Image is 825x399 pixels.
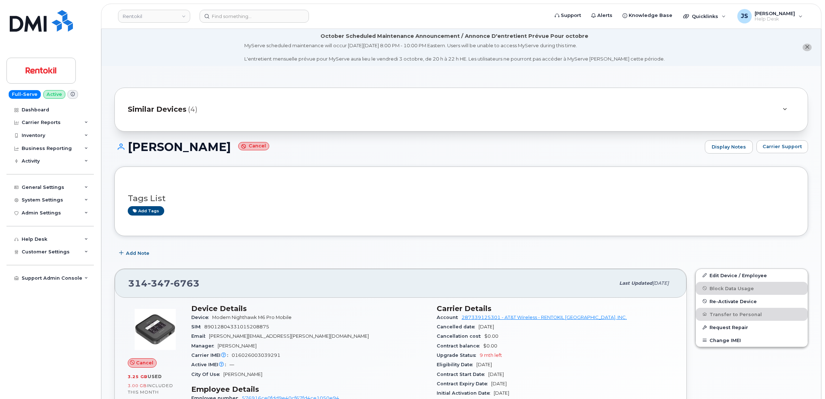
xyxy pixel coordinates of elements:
[437,324,479,329] span: Cancelled date
[794,368,820,394] iframe: Messenger Launcher
[188,104,197,115] span: (4)
[212,315,292,320] span: Modem Nighthawk M6 Pro Mobile
[484,333,498,339] span: $0.00
[696,321,808,334] button: Request Repair
[191,315,212,320] span: Device
[191,372,223,377] span: City Of Use
[437,390,494,396] span: Initial Activation Date
[134,308,177,351] img: image20231002-3703462-1x10gjr.jpeg
[696,334,808,347] button: Change IMEI
[191,343,218,349] span: Manager
[437,372,488,377] span: Contract Start Date
[705,140,753,154] a: Display Notes
[696,269,808,282] a: Edit Device / Employee
[437,343,483,349] span: Contract balance
[191,362,230,367] span: Active IMEI
[170,278,200,289] span: 6763
[437,362,476,367] span: Eligibility Date
[803,44,812,51] button: close notification
[148,374,162,379] span: used
[462,315,627,320] a: 287339125301 - AT&T Wireless - RENTOKIL [GEOGRAPHIC_DATA], INC.
[320,32,588,40] div: October Scheduled Maintenance Announcement / Annonce D'entretient Prévue Pour octobre
[476,362,492,367] span: [DATE]
[191,385,428,394] h3: Employee Details
[494,390,509,396] span: [DATE]
[710,298,757,304] span: Re-Activate Device
[437,333,484,339] span: Cancellation cost
[114,141,701,153] h1: [PERSON_NAME]
[114,247,156,260] button: Add Note
[491,381,507,386] span: [DATE]
[128,383,173,395] span: included this month
[437,381,491,386] span: Contract Expiry Date
[218,343,257,349] span: [PERSON_NAME]
[191,353,232,358] span: Carrier IMEI
[204,324,269,329] span: 89012804331015208875
[136,359,153,366] span: Cancel
[479,324,494,329] span: [DATE]
[696,282,808,295] button: Block Data Usage
[128,194,795,203] h3: Tags List
[128,383,147,388] span: 3.00 GB
[191,304,428,313] h3: Device Details
[619,280,652,286] span: Last updated
[232,353,280,358] span: 016026003039291
[230,362,234,367] span: —
[756,140,808,153] button: Carrier Support
[483,343,497,349] span: $0.00
[209,333,369,339] span: [PERSON_NAME][EMAIL_ADDRESS][PERSON_NAME][DOMAIN_NAME]
[696,308,808,321] button: Transfer to Personal
[128,104,187,115] span: Similar Devices
[480,353,502,358] span: 9 mth left
[652,280,669,286] span: [DATE]
[437,353,480,358] span: Upgrade Status
[128,278,200,289] span: 314
[128,374,148,379] span: 3.25 GB
[148,278,170,289] span: 347
[191,324,204,329] span: SIM
[437,304,673,313] h3: Carrier Details
[191,333,209,339] span: Email
[238,142,269,150] small: Cancel
[488,372,504,377] span: [DATE]
[223,372,262,377] span: [PERSON_NAME]
[437,315,462,320] span: Account
[763,143,802,150] span: Carrier Support
[244,42,665,62] div: MyServe scheduled maintenance will occur [DATE][DATE] 8:00 PM - 10:00 PM Eastern. Users will be u...
[126,250,149,257] span: Add Note
[128,206,164,215] a: Add tags
[696,295,808,308] button: Re-Activate Device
